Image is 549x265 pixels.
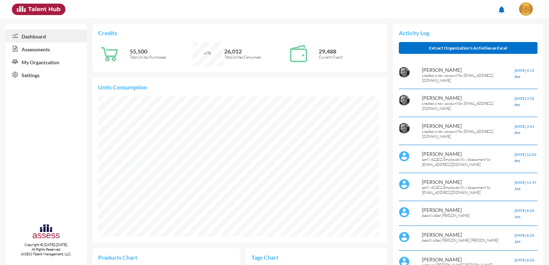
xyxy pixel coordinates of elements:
img: assesscompany-logo.png [32,223,60,241]
p: deactivated [PERSON_NAME] [422,213,514,218]
p: [PERSON_NAME] [422,232,514,238]
span: [DATE] 4:15 PM [515,68,534,79]
p: Current Credit [319,55,382,60]
span: [DATE] 8:26 AM [515,233,534,244]
p: [PERSON_NAME] [422,151,514,157]
p: created a new account for [EMAIL_ADDRESS][DOMAIN_NAME] [422,73,514,83]
p: Total Unites Consumed [224,55,287,60]
p: created a new account for [EMAIL_ADDRESS][DOMAIN_NAME] [422,101,514,111]
p: Copyright © [DATE]-[DATE]. All Rights Reserved. ASSESS Talent Management, LLC. [6,242,87,256]
p: [PERSON_NAME] [422,256,514,262]
span: [DATE] 3:41 PM [515,124,534,135]
p: sent ( ASSESS Employability ) Assessment to [EMAIL_ADDRESS][DOMAIN_NAME] [422,157,514,167]
p: Tags Chart [252,254,317,261]
img: default%20profile%20image.svg [399,151,410,162]
span: [DATE] 12:03 PM [515,152,536,163]
p: [PERSON_NAME] [422,207,514,213]
img: default%20profile%20image.svg [399,179,410,190]
p: [PERSON_NAME] [422,67,514,73]
a: My Organization [6,55,87,68]
img: AOh14GigaHH8sHFAKTalDol_Rto9g2wtRCd5DeEZ-VfX2Q [399,67,410,78]
button: Extract Organization's Activities as Excel [399,42,538,54]
p: [PERSON_NAME] [422,123,514,129]
p: [PERSON_NAME] [422,95,514,101]
span: [DATE] 8:26 AM [515,208,534,219]
a: Settings [6,68,87,81]
p: 26,012 [224,48,287,55]
p: Activity Log [399,29,538,36]
img: AOh14GigaHH8sHFAKTalDol_Rto9g2wtRCd5DeEZ-VfX2Q [399,95,410,106]
span: [DATE] 3:52 PM [515,96,534,107]
p: 29,488 [319,48,382,55]
p: Credits [98,29,381,36]
p: sent ( ASSESS Employability ) Assessment to [EMAIL_ADDRESS][DOMAIN_NAME] [422,185,514,195]
mat-icon: notifications [497,5,506,14]
p: 55,500 [130,48,193,55]
a: Assessments [6,42,87,55]
span: 47% [204,51,211,56]
span: [DATE] 11:47 AM [515,180,536,191]
p: created a new account for [EMAIL_ADDRESS][DOMAIN_NAME] [422,129,514,139]
p: Total Unites Purchased [130,55,193,60]
p: deactivated [PERSON_NAME] [PERSON_NAME] [422,238,514,243]
img: default%20profile%20image.svg [399,232,410,242]
p: Products Chart [98,254,166,261]
img: AOh14GigaHH8sHFAKTalDol_Rto9g2wtRCd5DeEZ-VfX2Q [399,123,410,134]
p: [PERSON_NAME] [422,179,514,185]
img: default%20profile%20image.svg [399,207,410,218]
p: Units Consumption [98,84,381,90]
a: Dashboard [6,29,87,42]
